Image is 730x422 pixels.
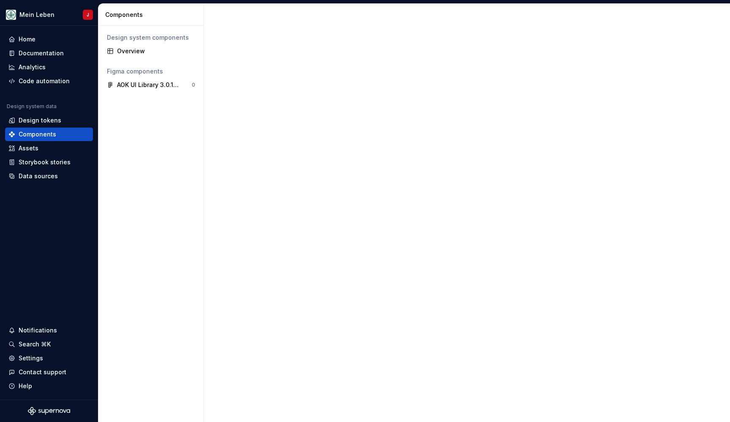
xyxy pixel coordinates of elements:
[19,77,70,85] div: Code automation
[107,67,195,76] div: Figma components
[5,351,93,365] a: Settings
[5,365,93,379] button: Contact support
[19,144,38,152] div: Assets
[5,46,93,60] a: Documentation
[19,130,56,139] div: Components
[19,354,43,362] div: Settings
[5,128,93,141] a: Components
[19,35,35,44] div: Home
[5,60,93,74] a: Analytics
[5,338,93,351] button: Search ⌘K
[19,326,57,335] div: Notifications
[5,114,93,127] a: Design tokens
[107,33,195,42] div: Design system components
[104,44,199,58] a: Overview
[19,368,66,376] div: Contact support
[19,11,54,19] div: Mein Leben
[19,158,71,166] div: Storybook stories
[5,33,93,46] a: Home
[6,10,16,20] img: df5db9ef-aba0-4771-bf51-9763b7497661.png
[104,78,199,92] a: AOK UI Library 3.0.12 (adesso)0
[5,169,93,183] a: Data sources
[87,11,89,18] div: J
[7,103,57,110] div: Design system data
[117,81,180,89] div: AOK UI Library 3.0.12 (adesso)
[5,379,93,393] button: Help
[5,155,93,169] a: Storybook stories
[2,5,96,24] button: Mein LebenJ
[19,116,61,125] div: Design tokens
[5,74,93,88] a: Code automation
[192,82,195,88] div: 0
[5,324,93,337] button: Notifications
[19,172,58,180] div: Data sources
[117,47,195,55] div: Overview
[19,49,64,57] div: Documentation
[19,340,51,348] div: Search ⌘K
[19,382,32,390] div: Help
[19,63,46,71] div: Analytics
[28,407,70,415] svg: Supernova Logo
[5,142,93,155] a: Assets
[105,11,200,19] div: Components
